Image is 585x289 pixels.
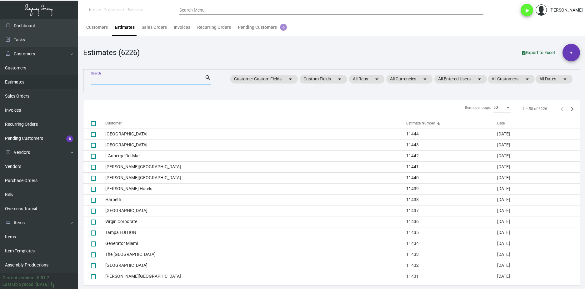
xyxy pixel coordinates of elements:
td: [GEOGRAPHIC_DATA] [105,205,406,216]
button: play_arrow [521,4,533,16]
div: Customers [86,24,108,31]
div: Estimate Number [406,120,435,126]
td: 11436 [406,216,497,227]
mat-select: Items per page: [493,106,511,110]
td: [GEOGRAPHIC_DATA] [105,260,406,271]
mat-icon: arrow_drop_down [421,75,429,83]
td: Harpeth [105,194,406,205]
span: 50 [493,105,498,110]
mat-icon: arrow_drop_down [373,75,381,83]
button: Next page [567,104,577,114]
div: Pending Customers [238,24,287,31]
td: Tampa EDITION [105,227,406,238]
td: 11444 [406,129,497,139]
mat-chip: All Reps [349,75,384,84]
td: [PERSON_NAME][GEOGRAPHIC_DATA] [105,172,406,183]
td: [DATE] [497,216,580,227]
td: [DATE] [497,238,580,249]
div: Current version: [2,275,34,281]
td: [DATE] [497,183,580,194]
td: 11438 [406,194,497,205]
div: Customer [105,120,406,126]
td: [DATE] [497,139,580,150]
mat-chip: Customer Custom Fields [230,75,298,84]
td: [DATE] [497,260,580,271]
img: admin@bootstrapmaster.com [536,4,547,16]
div: Estimates [115,24,135,31]
td: [DATE] [497,271,580,282]
td: 11442 [406,150,497,161]
td: [PERSON_NAME] Hotels [105,183,406,194]
div: Estimates (6226) [83,47,140,58]
td: 11432 [406,260,497,271]
span: Estimates [127,8,143,12]
div: Recurring Orders [197,24,231,31]
mat-chip: All Entered Users [434,75,487,84]
td: 11431 [406,271,497,282]
mat-icon: arrow_drop_down [287,75,294,83]
div: 0.51.2 [37,275,49,281]
div: Invoices [174,24,190,31]
mat-icon: arrow_drop_down [476,75,483,83]
td: [DATE] [497,129,580,139]
td: 11435 [406,227,497,238]
td: [DATE] [497,249,580,260]
i: play_arrow [523,7,531,14]
div: Last Qb Synced: [DATE] [2,281,49,288]
mat-icon: arrow_drop_down [561,75,569,83]
td: Generator Miami [105,238,406,249]
td: 11439 [406,183,497,194]
td: [DATE] [497,150,580,161]
button: Previous page [557,104,567,114]
td: [PERSON_NAME][GEOGRAPHIC_DATA] [105,271,406,282]
button: + [562,44,580,61]
td: [PERSON_NAME][GEOGRAPHIC_DATA] [105,161,406,172]
div: Items per page: [465,105,491,110]
div: Customer [105,120,122,126]
td: L'Auberge Del Mar [105,150,406,161]
mat-chip: All Dates [536,75,572,84]
div: Date [497,120,580,126]
div: Estimate Number [406,120,497,126]
td: [DATE] [497,161,580,172]
td: [DATE] [497,194,580,205]
td: [GEOGRAPHIC_DATA] [105,139,406,150]
span: Export to Excel [522,50,555,55]
td: 11437 [406,205,497,216]
td: 11441 [406,161,497,172]
td: [DATE] [497,172,580,183]
mat-icon: arrow_drop_down [523,75,531,83]
td: 11434 [406,238,497,249]
td: [DATE] [497,205,580,216]
td: 11443 [406,139,497,150]
mat-icon: search [205,74,211,82]
div: [PERSON_NAME] [549,7,583,13]
div: 1 – 50 of 6226 [522,106,547,112]
mat-chip: Custom Fields [300,75,347,84]
div: Date [497,120,505,126]
td: Virgin Corporate [105,216,406,227]
span: Home [89,8,98,12]
div: Sales Orders [142,24,167,31]
td: 11433 [406,249,497,260]
td: [GEOGRAPHIC_DATA] [105,129,406,139]
td: [DATE] [497,227,580,238]
mat-icon: arrow_drop_down [336,75,343,83]
td: The [GEOGRAPHIC_DATA] [105,249,406,260]
span: + [570,44,572,61]
mat-chip: All Currencies [386,75,432,84]
span: Customers [104,8,122,12]
mat-chip: All Customers [488,75,535,84]
button: Export to Excel [517,47,560,58]
td: 11440 [406,172,497,183]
